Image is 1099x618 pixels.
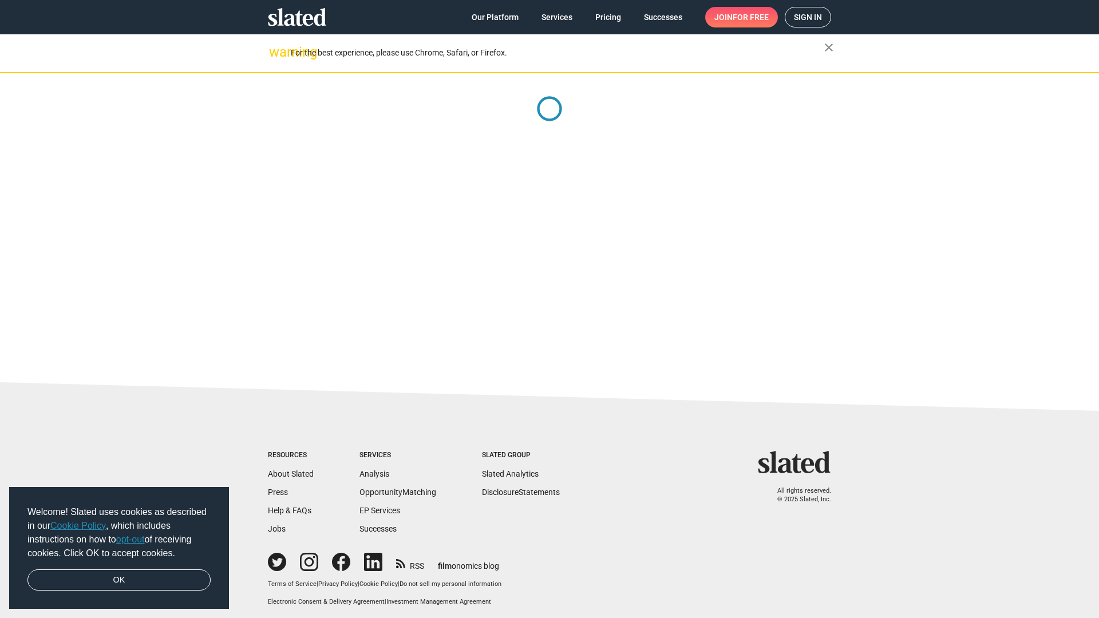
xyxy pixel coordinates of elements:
[359,506,400,515] a: EP Services
[794,7,822,27] span: Sign in
[268,506,311,515] a: Help & FAQs
[635,7,691,27] a: Successes
[291,45,824,61] div: For the best experience, please use Chrome, Safari, or Firefox.
[398,580,400,588] span: |
[822,41,836,54] mat-icon: close
[714,7,769,27] span: Join
[359,451,436,460] div: Services
[317,580,318,588] span: |
[269,45,283,59] mat-icon: warning
[541,7,572,27] span: Services
[462,7,528,27] a: Our Platform
[595,7,621,27] span: Pricing
[9,487,229,609] div: cookieconsent
[359,469,389,478] a: Analysis
[705,7,778,27] a: Joinfor free
[268,580,317,588] a: Terms of Service
[359,580,398,588] a: Cookie Policy
[268,469,314,478] a: About Slated
[472,7,519,27] span: Our Platform
[385,598,386,605] span: |
[268,488,288,497] a: Press
[27,569,211,591] a: dismiss cookie message
[50,521,106,530] a: Cookie Policy
[268,451,314,460] div: Resources
[359,524,397,533] a: Successes
[358,580,359,588] span: |
[116,534,145,544] a: opt-out
[27,505,211,560] span: Welcome! Slated uses cookies as described in our , which includes instructions on how to of recei...
[268,524,286,533] a: Jobs
[482,469,539,478] a: Slated Analytics
[532,7,582,27] a: Services
[438,561,452,571] span: film
[765,487,831,504] p: All rights reserved. © 2025 Slated, Inc.
[386,598,491,605] a: Investment Management Agreement
[268,598,385,605] a: Electronic Consent & Delivery Agreement
[482,488,560,497] a: DisclosureStatements
[359,488,436,497] a: OpportunityMatching
[396,554,424,572] a: RSS
[438,552,499,572] a: filmonomics blog
[785,7,831,27] a: Sign in
[400,580,501,589] button: Do not sell my personal information
[586,7,630,27] a: Pricing
[318,580,358,588] a: Privacy Policy
[644,7,682,27] span: Successes
[482,451,560,460] div: Slated Group
[733,7,769,27] span: for free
